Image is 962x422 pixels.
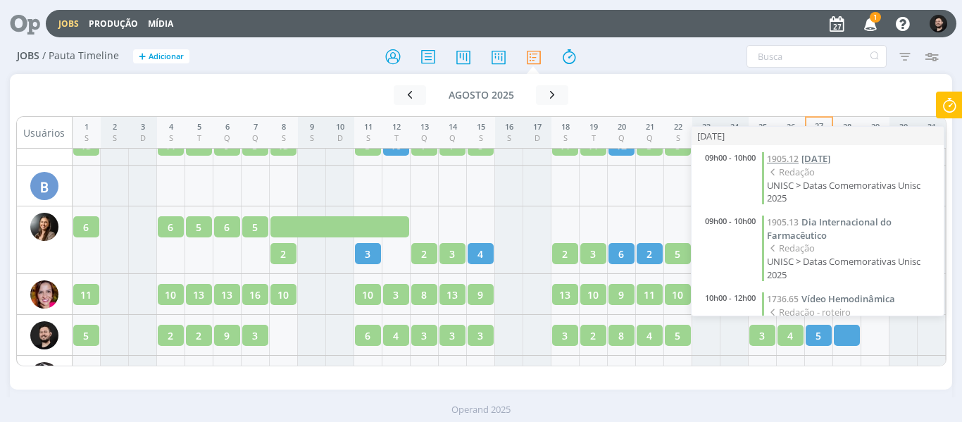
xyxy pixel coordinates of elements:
span: 4 [646,328,652,343]
span: UNISC > Datas Comemorativas Unisc 2025 [767,255,937,280]
span: 2 [562,247,568,261]
span: 6 [168,220,173,235]
div: S [561,132,570,144]
span: 9 [618,287,624,302]
div: 12 [392,121,401,133]
div: 9 [310,121,314,133]
div: S [113,132,117,144]
div: S [282,132,286,144]
div: 30 [899,121,908,133]
span: 5 [196,220,201,235]
span: 10 [587,287,599,302]
span: 3 [449,328,455,343]
div: 16 [505,121,513,133]
div: 5 [197,121,201,133]
span: 2 [590,328,596,343]
span: 3 [759,328,765,343]
div: 22 [674,121,682,133]
span: [DATE] [801,152,830,165]
div: Q [252,132,258,144]
div: 4 [169,121,173,133]
div: 11 [364,121,373,133]
div: 2 [113,121,117,133]
span: 5 [252,220,258,235]
span: 13 [221,287,232,302]
span: + [139,49,146,64]
div: B [30,172,58,200]
span: 8 [618,328,624,343]
span: Redação [767,166,937,179]
div: Q [618,132,626,144]
div: 28 [843,121,851,133]
a: 1905.12[DATE] [767,152,937,166]
span: Redação [767,242,937,255]
span: 1905.13 [767,216,799,228]
span: 1736.65 [767,293,799,305]
img: B [30,362,58,390]
button: Jobs [54,18,83,30]
a: 1905.13Dia Internacional do Farmacêutico [767,216,937,242]
div: S [169,132,173,144]
span: 3 [562,328,568,343]
div: D [336,132,344,144]
div: 29 [871,121,880,133]
div: S [505,132,513,144]
span: 2 [196,328,201,343]
span: Adicionar [149,52,184,61]
div: Q [224,132,230,144]
span: 6 [224,220,230,235]
input: Busca [747,45,887,68]
div: 25 [758,121,767,133]
div: S [364,132,373,144]
span: 9 [224,328,230,343]
span: Vídeo Hemodinâmica [801,292,895,305]
div: S [477,132,485,144]
span: 6 [365,328,370,343]
div: 31 [927,121,936,133]
div: S [85,132,89,144]
div: 15 [477,121,485,133]
a: Mídia [148,18,173,30]
div: 20 [618,121,626,133]
img: B [30,280,58,309]
span: Redação - roteiro [767,306,932,319]
div: 09h00 - 10h00 [699,216,762,280]
div: Usuários [17,117,72,149]
a: Produção [89,18,138,30]
span: 3 [365,247,370,261]
span: 10 [672,287,683,302]
div: Q [646,132,654,144]
button: 1 [855,11,884,37]
span: 1905.12 [767,153,799,165]
span: 11 [80,287,92,302]
div: 27 [815,120,823,132]
span: 3 [449,247,455,261]
div: [DATE] [692,127,944,145]
span: 6 [618,247,624,261]
span: 5 [675,328,680,343]
div: 09h00 - 10h00 [699,152,762,204]
div: S [674,132,682,144]
div: 13 [420,121,429,133]
div: 21 [646,121,654,133]
div: Q [420,132,429,144]
span: 3 [393,287,399,302]
div: 19 [589,121,598,133]
span: 13 [559,287,570,302]
span: 3 [477,328,483,343]
span: 5 [83,328,89,343]
span: 3 [252,328,258,343]
span: 4 [393,328,399,343]
div: Q [449,132,457,144]
div: 24 [730,121,739,133]
button: Mídia [144,18,177,30]
div: 1 [85,121,89,133]
span: 2 [421,247,427,261]
div: 14 [449,121,457,133]
div: 23 [702,121,711,133]
div: 8 [282,121,286,133]
span: UNISC > Datas Comemorativas Unisc 2025 [767,179,937,204]
button: B [929,11,948,36]
span: 5 [816,328,821,343]
span: 10 [165,287,176,302]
